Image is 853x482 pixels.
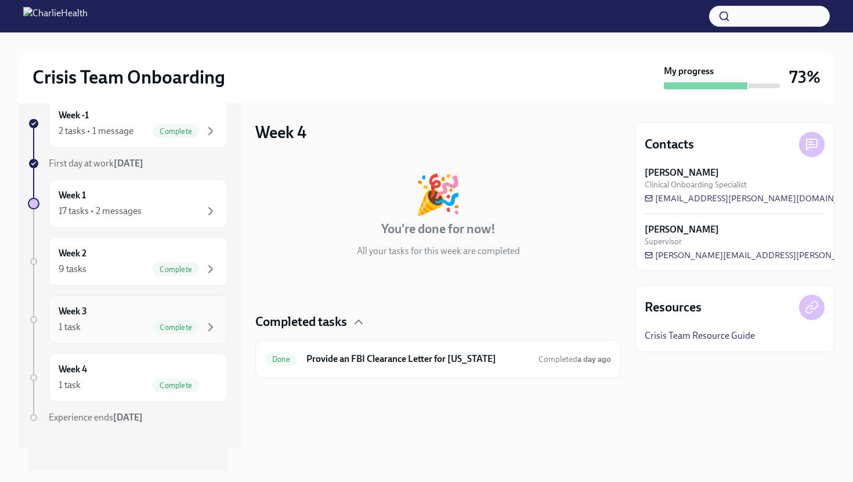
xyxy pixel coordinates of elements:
[28,237,227,286] a: Week 29 tasksComplete
[113,412,143,423] strong: [DATE]
[357,245,520,258] p: All your tasks for this week are completed
[59,263,86,276] div: 9 tasks
[306,353,529,365] h6: Provide an FBI Clearance Letter for [US_STATE]
[59,379,81,392] div: 1 task
[645,223,719,236] strong: [PERSON_NAME]
[59,205,142,218] div: 17 tasks • 2 messages
[414,175,462,213] div: 🎉
[538,354,611,365] span: August 20th, 2025 19:02
[59,109,89,122] h6: Week -1
[645,236,682,247] span: Supervisor
[28,157,227,170] a: First day at work[DATE]
[645,299,702,316] h4: Resources
[265,355,297,364] span: Done
[645,329,755,342] a: Crisis Team Resource Guide
[664,65,714,78] strong: My progress
[59,305,87,318] h6: Week 3
[23,7,88,26] img: CharlieHealth
[49,158,143,169] span: First day at work
[645,166,719,179] strong: [PERSON_NAME]
[255,313,347,331] h4: Completed tasks
[645,179,747,190] span: Clinical Onboarding Specialist
[153,323,199,332] span: Complete
[28,179,227,228] a: Week 117 tasks • 2 messages
[153,127,199,136] span: Complete
[59,321,81,334] div: 1 task
[255,313,621,331] div: Completed tasks
[114,158,143,169] strong: [DATE]
[59,363,87,376] h6: Week 4
[153,381,199,390] span: Complete
[789,67,821,88] h3: 73%
[255,122,306,143] h3: Week 4
[49,412,143,423] span: Experience ends
[577,354,611,364] strong: a day ago
[645,136,694,153] h4: Contacts
[28,99,227,148] a: Week -12 tasks • 1 messageComplete
[59,247,86,260] h6: Week 2
[538,354,611,364] span: Completed
[59,189,86,202] h6: Week 1
[59,125,133,137] div: 2 tasks • 1 message
[28,295,227,344] a: Week 31 taskComplete
[265,350,611,368] a: DoneProvide an FBI Clearance Letter for [US_STATE]Completeda day ago
[32,66,225,89] h2: Crisis Team Onboarding
[153,265,199,274] span: Complete
[28,353,227,402] a: Week 41 taskComplete
[381,220,496,238] h4: You're done for now!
